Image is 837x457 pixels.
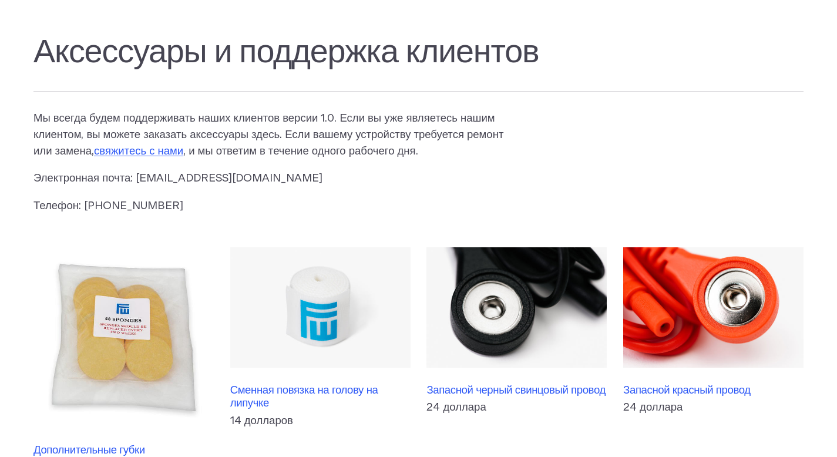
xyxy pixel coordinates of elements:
[623,402,683,413] font: 24 доллара
[33,113,503,157] font: Мы всегда будем поддерживать наших клиентов версии 1.0. Если вы уже являетесь нашим клиентом, вы ...
[623,247,804,368] img: Запасной красный провод
[426,247,607,368] img: Запасной черный свинцовый провод
[183,146,418,157] font: , и мы ответим в течение одного рабочего дня.
[426,385,605,396] font: Запасной черный свинцовый провод
[33,247,214,428] img: Дополнительные губки Fisher Wallace (48 шт.)
[230,247,411,368] img: Сменная повязка на голову на липучке
[33,36,539,69] font: Аксессуары и поддержка клиентов
[230,385,378,409] font: Сменная повязка на голову на липучке
[33,173,322,184] font: Электронная почта: [EMAIL_ADDRESS][DOMAIN_NAME]
[230,415,293,426] font: 14 долларов
[623,385,751,396] font: Запасной красный провод
[426,402,486,413] font: 24 доллара
[33,200,183,211] font: Телефон: [PHONE_NUMBER]
[94,146,183,157] a: свяжитесь с нами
